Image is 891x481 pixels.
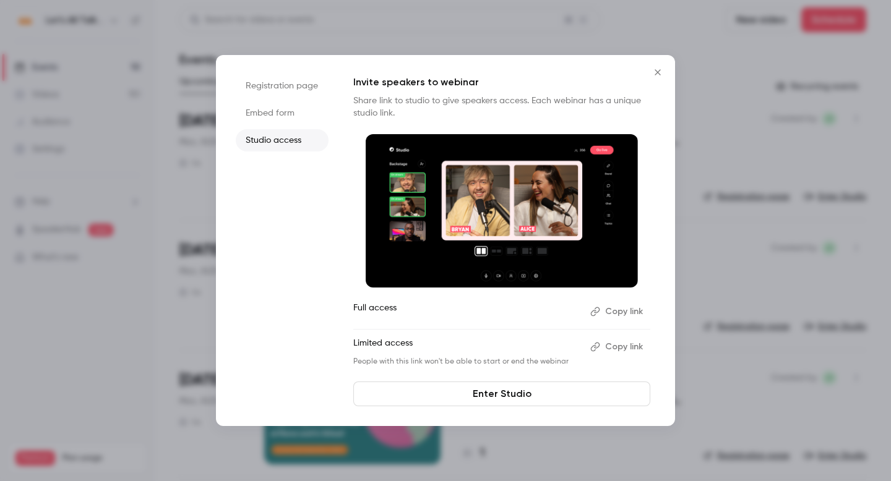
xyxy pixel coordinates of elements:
[353,95,650,119] p: Share link to studio to give speakers access. Each webinar has a unique studio link.
[236,102,329,124] li: Embed form
[366,134,638,287] img: Invite speakers to webinar
[353,302,580,321] p: Full access
[353,381,650,406] a: Enter Studio
[585,337,650,357] button: Copy link
[236,129,329,151] li: Studio access
[353,337,580,357] p: Limited access
[353,357,580,367] p: People with this link won't be able to start or end the webinar
[645,60,670,85] button: Close
[585,302,650,321] button: Copy link
[353,75,650,90] p: Invite speakers to webinar
[236,75,329,97] li: Registration page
